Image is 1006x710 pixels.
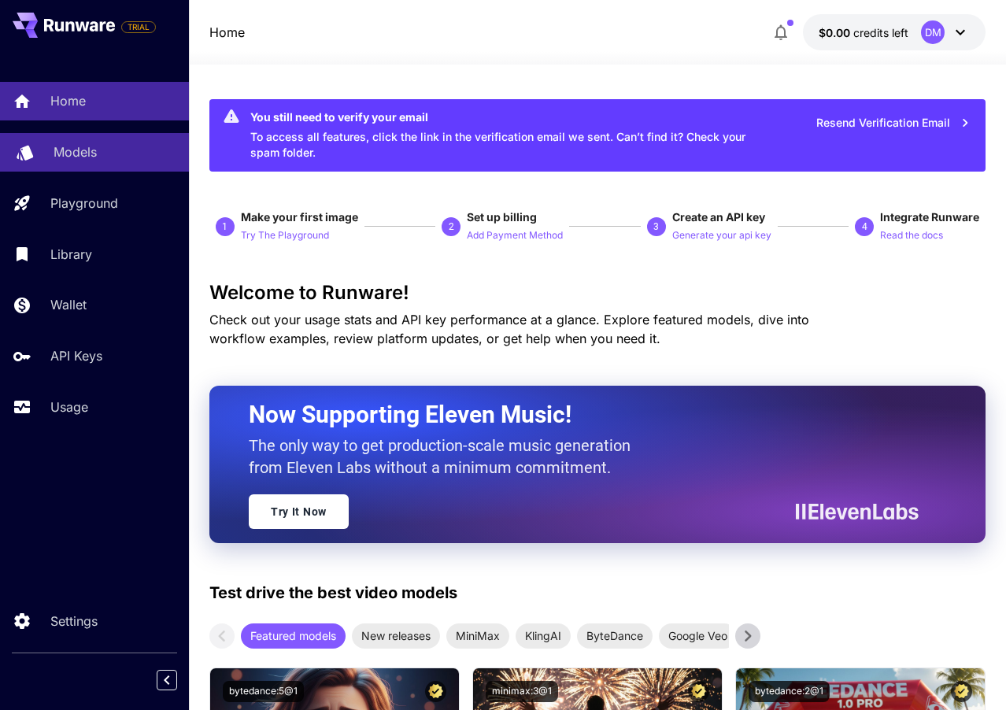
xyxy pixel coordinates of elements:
div: MiniMax [446,623,509,649]
button: Collapse sidebar [157,670,177,690]
div: DM [921,20,945,44]
button: minimax:3@1 [486,681,558,702]
p: Test drive the best video models [209,581,457,605]
span: New releases [352,627,440,644]
div: Google Veo [659,623,737,649]
p: API Keys [50,346,102,365]
p: Settings [50,612,98,630]
p: Models [54,142,97,161]
span: MiniMax [446,627,509,644]
span: Check out your usage stats and API key performance at a glance. Explore featured models, dive int... [209,312,809,346]
button: Certified Model – Vetted for best performance and includes a commercial license. [425,681,446,702]
span: ByteDance [577,627,653,644]
button: Read the docs [880,225,943,244]
nav: breadcrumb [209,23,245,42]
span: Set up billing [467,210,537,224]
p: 2 [449,220,454,234]
p: Try The Playground [241,228,329,243]
div: ByteDance [577,623,653,649]
button: Certified Model – Vetted for best performance and includes a commercial license. [951,681,972,702]
span: KlingAI [516,627,571,644]
div: $0.00 [819,24,908,41]
p: 4 [862,220,867,234]
div: KlingAI [516,623,571,649]
button: Try The Playground [241,225,329,244]
div: Featured models [241,623,346,649]
p: Usage [50,398,88,416]
div: Collapse sidebar [168,666,189,694]
span: credits left [853,26,908,39]
p: Add Payment Method [467,228,563,243]
button: Generate your api key [672,225,771,244]
div: To access all features, click the link in the verification email we sent. Can’t find it? Check yo... [250,104,770,167]
div: New releases [352,623,440,649]
button: Resend Verification Email [808,107,979,139]
span: Integrate Runware [880,210,979,224]
span: TRIAL [122,21,155,33]
p: Read the docs [880,228,943,243]
span: Create an API key [672,210,765,224]
div: You still need to verify your email [250,109,770,125]
span: Add your payment card to enable full platform functionality. [121,17,156,36]
button: bytedance:5@1 [223,681,304,702]
span: Featured models [241,627,346,644]
span: Make your first image [241,210,358,224]
button: bytedance:2@1 [749,681,830,702]
p: Home [50,91,86,110]
button: $0.00DM [803,14,986,50]
p: 3 [653,220,659,234]
p: Playground [50,194,118,213]
span: $0.00 [819,26,853,39]
a: Home [209,23,245,42]
a: Try It Now [249,494,349,529]
h3: Welcome to Runware! [209,282,986,304]
p: Wallet [50,295,87,314]
p: The only way to get production-scale music generation from Eleven Labs without a minimum commitment. [249,435,642,479]
h2: Now Supporting Eleven Music! [249,400,907,430]
p: 1 [222,220,227,234]
p: Library [50,245,92,264]
span: Google Veo [659,627,737,644]
button: Add Payment Method [467,225,563,244]
p: Generate your api key [672,228,771,243]
button: Certified Model – Vetted for best performance and includes a commercial license. [688,681,709,702]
